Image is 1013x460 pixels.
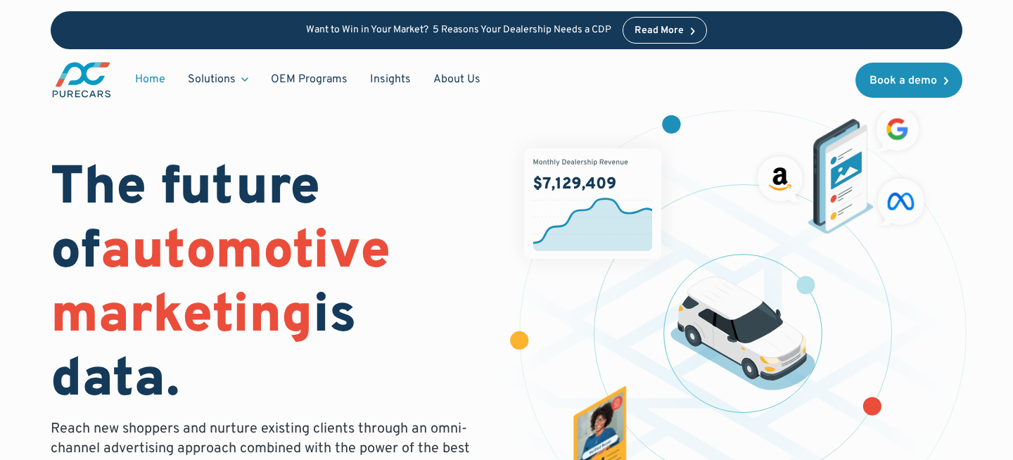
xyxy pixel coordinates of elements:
[51,158,490,414] h1: The future of is data.
[670,276,815,391] img: illustration of a vehicle
[51,219,390,351] span: automotive marketing
[623,17,707,44] a: Read More
[124,66,177,93] a: Home
[188,72,236,87] div: Solutions
[524,148,662,258] img: chart showing monthly dealership revenue of $7m
[422,66,492,93] a: About Us
[869,75,937,87] div: Book a demo
[177,66,260,93] div: Solutions
[359,66,422,93] a: Insights
[260,66,359,93] a: OEM Programs
[855,63,962,98] a: Book a demo
[306,25,611,37] p: Want to Win in Your Market? 5 Reasons Your Dealership Needs a CDP
[51,60,113,99] a: main
[51,60,113,99] img: purecars logo
[635,26,684,36] div: Read More
[751,102,931,234] img: ads on social media and advertising partners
